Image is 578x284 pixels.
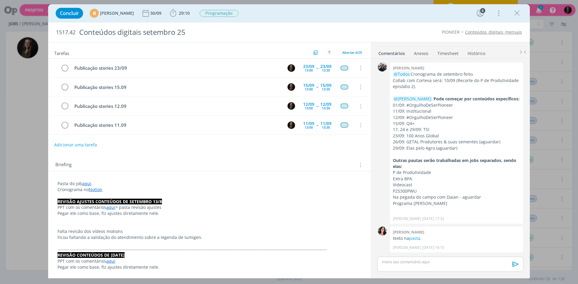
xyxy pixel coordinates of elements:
[393,115,520,121] p: 12/09: #OrgulhoDeSerPioneer
[320,102,331,106] div: 12/09
[465,29,522,35] a: Conteúdos_digitais_mensais
[106,204,115,210] a: aqui
[393,200,520,206] p: Programa [PERSON_NAME]
[305,69,313,72] div: 13:00
[393,182,520,188] p: Videocast
[48,4,530,278] div: dialog
[442,29,460,35] a: PIONEER
[305,126,313,129] div: 13:00
[72,102,282,110] div: Publicação stories 12.09
[303,102,314,106] div: 12/09
[287,121,296,130] button: N
[393,245,421,250] p: [PERSON_NAME]
[303,83,314,87] div: 15/09
[378,48,405,56] a: Comentários
[393,127,520,133] p: 17, 24 e 29/09: TSI
[287,83,295,91] img: N
[316,85,318,89] span: --
[393,78,520,90] p: Collab com Corteva será: 10/09 (Recorte do P de Produtividade episódio 2).
[60,11,79,16] span: Concluir
[322,87,330,91] div: 13:30
[150,11,163,15] div: 30/09
[320,64,331,69] div: 23/09
[409,235,420,241] a: pasta
[322,126,330,129] div: 13:30
[100,11,134,15] span: [PERSON_NAME]
[393,188,520,194] p: P25300PWU
[57,204,362,210] p: PPT com os comentários > pasta revisão ajustes
[475,8,485,18] button: 6
[414,50,428,56] div: Anexos
[480,8,485,13] div: 6
[106,258,115,264] a: aqui
[320,121,331,126] div: 11/09
[393,108,520,114] p: 11/09: Institucional
[55,161,72,169] span: Briefing
[303,121,314,126] div: 11/09
[305,87,313,91] div: 13:00
[57,187,362,193] p: Cronograma no
[168,8,191,18] button: 29:10
[316,123,318,127] span: --
[328,51,331,54] img: arrow-up.svg
[57,210,362,216] p: Pegar ele como base, fiz ajustes diretamente nele.
[57,199,162,204] strong: REVISÃO AJUSTES CONTEÚDOS DE SETEMBRO 13/8
[393,139,520,145] p: 26/09: GETAL Produtores & suas sementes (aguardar)
[394,71,410,77] span: @Todos
[89,187,102,192] a: Notion
[305,106,313,110] div: 13:00
[57,252,125,258] strong: REVISÃO CONTEÚDOS DE [DATE]
[393,121,520,127] p: 15/09: Q4+
[393,216,421,221] p: [PERSON_NAME]
[422,245,444,250] span: [DATE] 16:15
[303,64,314,69] div: 23/09
[82,181,91,186] a: aqui
[322,106,330,110] div: 13:30
[57,234,362,240] p: Ficou faltando a validação do atendimento sobre a legenda de lumigen.
[199,10,239,17] button: Programação
[77,25,325,40] div: Conteúdos digitais setembro 25
[287,102,295,110] img: N
[393,235,520,241] p: texto na .
[287,82,296,91] button: N
[287,121,295,129] img: N
[378,63,387,72] img: M
[437,48,459,56] a: Timesheet
[72,84,282,91] div: Publicação stories 15.09
[90,9,99,18] div: M
[320,83,331,87] div: 15/09
[179,10,190,16] span: 29:10
[57,264,362,270] p: Pegar ele como base, fiz ajustes diretamente nele.
[287,63,296,72] button: N
[342,50,362,55] span: Abertas 4/25
[72,121,282,129] div: Publicação stories 11.09
[316,104,318,108] span: --
[422,216,444,221] span: [DATE] 17:32
[433,96,520,102] strong: Pode começar por conteúdos específicos:
[57,258,362,264] p: PPT com os comentários
[57,246,362,252] p: -------------------------------------------------------------------------------------------------...
[393,102,520,108] p: 01/09: #OrgulhoDeSerPioneer
[54,49,69,56] span: Tarefas
[393,176,520,182] p: Extra BPA
[54,139,97,150] button: Adicionar uma tarefa
[393,229,424,235] b: [PERSON_NAME]
[378,227,387,236] img: T
[90,9,134,18] button: M[PERSON_NAME]
[393,145,520,151] p: 29/09: Elas pelo Agro (aguardar)
[57,228,362,234] p: Falta revisão dos vídeos motions
[394,96,431,102] span: @[PERSON_NAME]
[322,69,330,72] div: 13:30
[72,64,282,72] div: Publicação stories 23/09
[287,102,296,111] button: N
[393,169,520,176] p: P de Produtividade
[200,10,238,17] span: Programação
[393,157,516,169] strong: Outras pautas serão trabalhadas em jobs separados, sendo elas:
[56,8,83,19] button: Concluir
[316,66,318,70] span: --
[56,29,76,36] span: 1517.42
[393,194,520,200] p: Na pegada do campo com Daian - aguardar
[57,181,362,187] p: Pasta do job .
[287,64,295,72] img: N
[393,65,424,71] b: [PERSON_NAME]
